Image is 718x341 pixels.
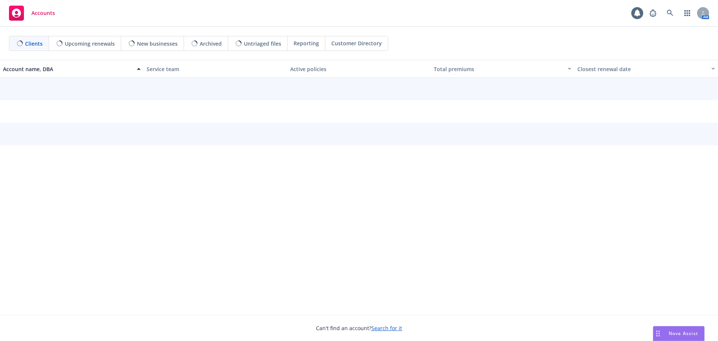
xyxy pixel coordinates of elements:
span: Clients [25,40,43,48]
span: Upcoming renewals [65,40,115,48]
button: Service team [144,60,287,78]
a: Switch app [680,6,695,21]
button: Total premiums [431,60,574,78]
a: Report a Bug [645,6,660,21]
div: Active policies [290,65,428,73]
div: Drag to move [653,326,663,341]
span: Customer Directory [331,39,382,47]
span: Untriaged files [244,40,281,48]
div: Account name, DBA [3,65,132,73]
a: Accounts [6,3,58,24]
a: Search [663,6,678,21]
div: Service team [147,65,284,73]
span: Archived [200,40,222,48]
span: Can't find an account? [316,324,402,332]
button: Closest renewal date [574,60,718,78]
span: Reporting [294,39,319,47]
div: Total premiums [434,65,563,73]
button: Active policies [287,60,431,78]
a: Search for it [371,325,402,332]
span: Nova Assist [669,330,698,337]
span: New businesses [137,40,178,48]
div: Closest renewal date [577,65,707,73]
span: Accounts [31,10,55,16]
button: Nova Assist [653,326,705,341]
